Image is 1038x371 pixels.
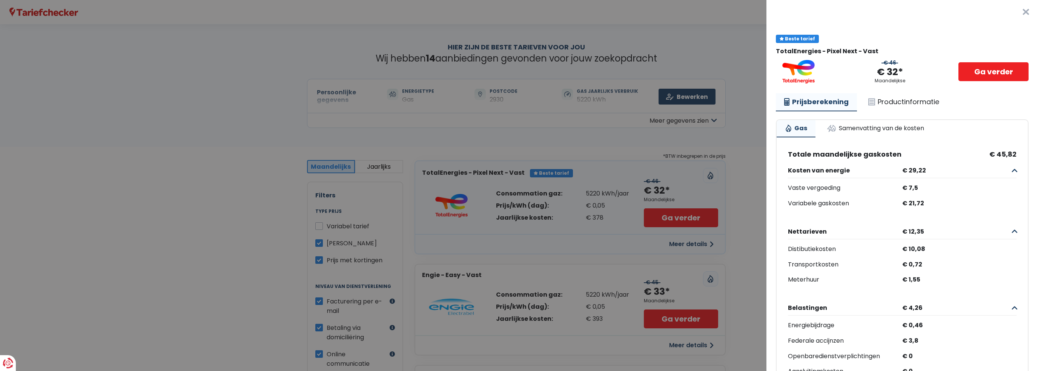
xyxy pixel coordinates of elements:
[899,228,1010,235] span: € 12,35
[899,167,1010,174] span: € 29,22
[902,336,1017,346] div: € 3,8
[788,304,899,311] span: Belastingen
[902,198,1017,209] div: € 21,72
[788,150,901,159] span: Totale maandelijkse gaskosten
[989,150,1017,159] span: € 45,82
[788,244,902,255] div: Distibutiekosten
[881,60,898,66] div: € 46
[788,224,1017,239] button: Nettarieven € 12,35
[788,274,902,285] div: Meterhuur
[788,183,902,194] div: Vaste vergoeding
[777,120,815,137] a: Gas
[902,274,1017,285] div: € 1,55
[776,93,857,111] a: Prijsberekening
[788,320,902,331] div: Energiebijdrage
[788,198,902,209] div: Variabele gaskosten
[860,93,947,111] a: Productinformatie
[788,351,902,362] div: Openbaredienstverplichtingen
[776,60,821,84] img: TotalEnergies
[902,259,1017,270] div: € 0,72
[818,120,932,137] a: Samenvatting van de kosten
[788,167,899,174] span: Kosten van energie
[788,300,1017,316] button: Belastingen € 4,26
[902,244,1017,255] div: € 10,08
[788,163,1017,178] button: Kosten van energie € 29,22
[899,304,1010,311] span: € 4,26
[902,320,1017,331] div: € 0,46
[776,35,819,43] div: Beste tarief
[902,183,1017,194] div: € 7,5
[902,351,1017,362] div: € 0
[776,48,1029,55] div: TotalEnergies - Pixel Next - Vast
[875,78,905,83] div: Maandelijkse
[958,62,1029,81] a: Ga verder
[788,336,902,346] div: Federale accijnzen
[877,66,903,79] div: € 32*
[788,259,902,270] div: Transportkosten
[788,228,899,235] span: Nettarieven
